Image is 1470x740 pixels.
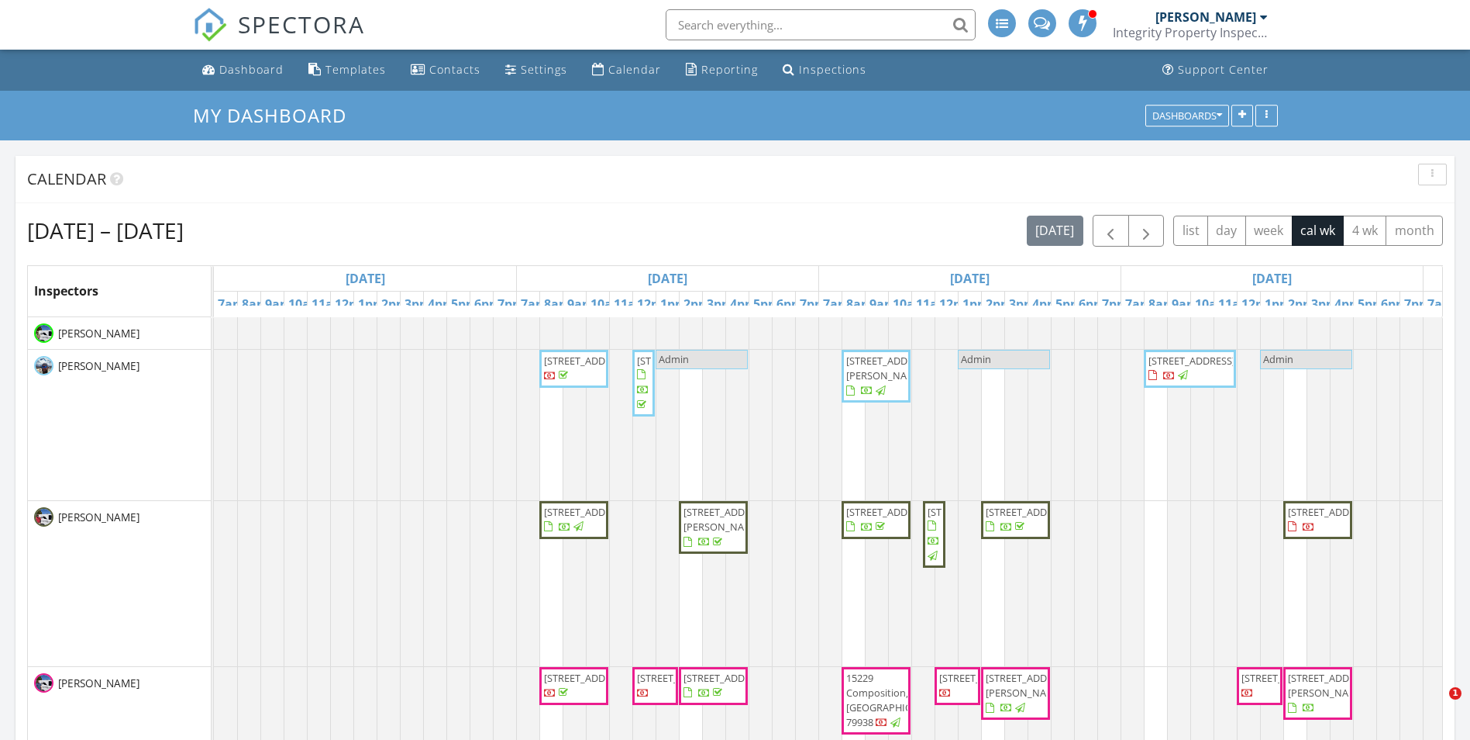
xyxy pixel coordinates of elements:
[521,62,567,77] div: Settings
[55,676,143,691] span: [PERSON_NAME]
[726,292,761,316] a: 4pm
[284,292,326,316] a: 10am
[644,266,691,291] a: Go to August 25, 2025
[656,292,691,316] a: 1pm
[1178,62,1269,77] div: Support Center
[34,507,53,527] img: dsc_0558.jpg
[1331,292,1365,316] a: 4pm
[749,292,784,316] a: 5pm
[659,352,689,366] span: Admin
[1377,292,1412,316] a: 6pm
[34,282,98,299] span: Inspectors
[1354,292,1389,316] a: 5pm
[1052,292,1086,316] a: 5pm
[637,671,724,685] span: [STREET_ADDRESS]
[34,323,53,343] img: dsc_0549.jpg
[1168,292,1203,316] a: 9am
[424,292,459,316] a: 4pm
[1449,687,1461,700] span: 1
[959,292,993,316] a: 1pm
[586,56,667,85] a: Calendar
[1113,25,1268,40] div: Integrity Property Inspections
[889,292,931,316] a: 10am
[683,505,770,534] span: [STREET_ADDRESS][PERSON_NAME]
[986,671,1072,700] span: [STREET_ADDRESS][PERSON_NAME]
[55,358,143,374] span: [PERSON_NAME]
[27,215,184,246] h2: [DATE] – [DATE]
[1245,216,1293,246] button: week
[866,292,900,316] a: 9am
[939,671,1026,685] span: [STREET_ADDRESS]
[946,266,993,291] a: Go to August 26, 2025
[544,505,631,519] span: [STREET_ADDRESS]
[982,292,1017,316] a: 2pm
[1292,216,1344,246] button: cal wk
[238,8,365,40] span: SPECTORA
[540,292,575,316] a: 8am
[499,56,573,85] a: Settings
[1307,292,1342,316] a: 3pm
[633,292,675,316] a: 12pm
[1005,292,1040,316] a: 3pm
[1098,292,1133,316] a: 7pm
[34,673,53,693] img: dsc_0555.jpg
[429,62,480,77] div: Contacts
[1417,687,1455,724] iframe: Intercom live chat
[1288,505,1375,519] span: [STREET_ADDRESS]
[1121,292,1156,316] a: 7am
[846,354,933,382] span: [STREET_ADDRESS][PERSON_NAME]
[1343,216,1386,246] button: 4 wk
[961,352,991,366] span: Admin
[494,292,528,316] a: 7pm
[238,292,273,316] a: 8am
[219,62,284,77] div: Dashboard
[302,56,392,85] a: Templates
[1152,110,1222,121] div: Dashboards
[680,292,714,316] a: 2pm
[610,292,652,316] a: 11am
[842,292,877,316] a: 8am
[1145,292,1179,316] a: 8am
[1284,292,1319,316] a: 2pm
[776,56,873,85] a: Inspections
[196,56,290,85] a: Dashboard
[846,505,933,519] span: [STREET_ADDRESS]
[517,292,552,316] a: 7am
[1075,292,1110,316] a: 6pm
[563,292,598,316] a: 9am
[1263,352,1293,366] span: Admin
[587,292,628,316] a: 10am
[1214,292,1256,316] a: 11am
[447,292,482,316] a: 5pm
[1288,671,1375,700] span: [STREET_ADDRESS][PERSON_NAME]
[377,292,412,316] a: 2pm
[1155,9,1256,25] div: [PERSON_NAME]
[1241,671,1328,685] span: [STREET_ADDRESS]
[401,292,435,316] a: 3pm
[1261,292,1296,316] a: 1pm
[703,292,738,316] a: 3pm
[637,354,724,368] span: [STREET_ADDRESS]
[331,292,373,316] a: 12pm
[1093,215,1129,247] button: Previous
[214,292,249,316] a: 7am
[912,292,954,316] a: 11am
[1248,266,1296,291] a: Go to August 27, 2025
[1027,216,1083,246] button: [DATE]
[1148,354,1235,368] span: [STREET_ADDRESS]
[1207,216,1246,246] button: day
[1238,292,1279,316] a: 12pm
[1424,292,1458,316] a: 7am
[1156,56,1275,85] a: Support Center
[846,671,944,730] span: 15229 Composition, [GEOGRAPHIC_DATA] 79938
[799,62,866,77] div: Inspections
[1145,105,1229,126] button: Dashboards
[680,56,764,85] a: Reporting
[1173,216,1208,246] button: list
[819,292,854,316] a: 7am
[796,292,831,316] a: 7pm
[666,9,976,40] input: Search everything...
[55,510,143,525] span: [PERSON_NAME]
[193,8,227,42] img: The Best Home Inspection Software - Spectora
[261,292,296,316] a: 9am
